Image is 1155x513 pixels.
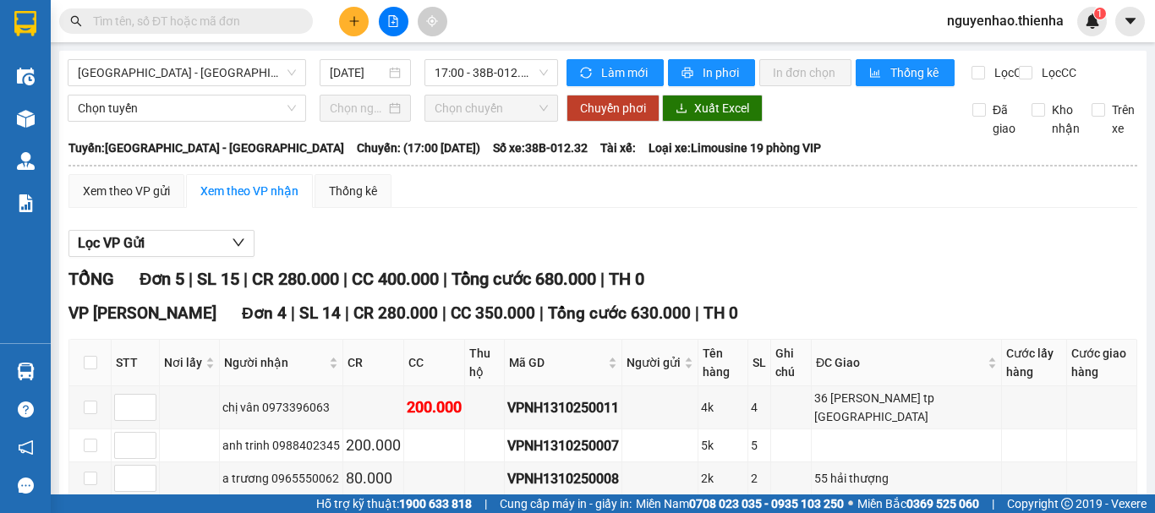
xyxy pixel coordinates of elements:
[636,494,844,513] span: Miền Nam
[1115,7,1145,36] button: caret-down
[140,269,184,289] span: Đơn 5
[509,353,605,372] span: Mã GD
[609,269,644,289] span: TH 0
[222,398,340,417] div: chị vân 0973396063
[465,340,505,386] th: Thu hộ
[662,95,763,122] button: downloadXuất Excel
[689,497,844,510] strong: 0708 023 035 - 0935 103 250
[676,102,687,116] span: download
[856,59,955,86] button: bar-chartThống kê
[353,303,438,323] span: CR 280.000
[232,236,245,249] span: down
[68,230,255,257] button: Lọc VP Gửi
[387,15,399,27] span: file-add
[345,303,349,323] span: |
[500,494,632,513] span: Cung cấp máy in - giấy in:
[78,60,296,85] span: Hà Nội - Hà Tĩnh
[442,303,446,323] span: |
[399,497,472,510] strong: 1900 633 818
[548,303,691,323] span: Tổng cước 630.000
[407,396,462,419] div: 200.000
[567,59,664,86] button: syncLàm mới
[694,99,749,117] span: Xuất Excel
[600,269,605,289] span: |
[748,340,771,386] th: SL
[291,303,295,323] span: |
[703,63,742,82] span: In phơi
[701,436,744,455] div: 5k
[18,401,34,417] span: question-circle
[78,96,296,121] span: Chọn tuyến
[1123,14,1138,29] span: caret-down
[346,434,401,457] div: 200.000
[869,67,884,80] span: bar-chart
[346,467,401,490] div: 80.000
[17,152,35,170] img: warehouse-icon
[343,269,348,289] span: |
[329,182,377,200] div: Thống kê
[299,303,341,323] span: SL 14
[1061,498,1073,510] span: copyright
[507,435,619,456] div: VPNH1310250007
[1035,63,1079,82] span: Lọc CC
[224,353,326,372] span: Người nhận
[848,500,853,507] span: ⚪️
[814,469,999,488] div: 55 hải thượng
[435,96,548,121] span: Chọn chuyến
[68,269,114,289] span: TỔNG
[244,269,248,289] span: |
[200,182,298,200] div: Xem theo VP nhận
[93,12,293,30] input: Tìm tên, số ĐT hoặc mã đơn
[357,139,480,157] span: Chuyến: (17:00 [DATE])
[505,386,622,429] td: VPNH1310250011
[906,497,979,510] strong: 0369 525 060
[986,101,1022,138] span: Đã giao
[222,469,340,488] div: a trương 0965550062
[70,15,82,27] span: search
[933,10,1077,31] span: nguyenhao.thienha
[751,436,768,455] div: 5
[890,63,941,82] span: Thống kê
[695,303,699,323] span: |
[17,194,35,212] img: solution-icon
[703,303,738,323] span: TH 0
[627,353,681,372] span: Người gửi
[988,63,1032,82] span: Lọc CR
[701,398,744,417] div: 4k
[18,439,34,456] span: notification
[83,182,170,200] div: Xem theo VP gửi
[992,494,994,513] span: |
[505,462,622,495] td: VPNH1310250008
[197,269,239,289] span: SL 15
[1045,101,1087,138] span: Kho nhận
[1067,340,1137,386] th: Cước giao hàng
[1097,8,1103,19] span: 1
[379,7,408,36] button: file-add
[164,353,202,372] span: Nơi lấy
[404,340,465,386] th: CC
[816,353,984,372] span: ĐC Giao
[698,340,747,386] th: Tên hàng
[339,7,369,36] button: plus
[343,340,404,386] th: CR
[17,68,35,85] img: warehouse-icon
[751,398,768,417] div: 4
[443,269,447,289] span: |
[507,397,619,418] div: VPNH1310250011
[507,468,619,489] div: VPNH1310250008
[330,99,386,117] input: Chọn ngày
[352,269,439,289] span: CC 400.000
[348,15,360,27] span: plus
[1002,340,1068,386] th: Cước lấy hàng
[484,494,487,513] span: |
[316,494,472,513] span: Hỗ trợ kỹ thuật:
[857,494,979,513] span: Miền Bắc
[112,340,160,386] th: STT
[78,232,145,254] span: Lọc VP Gửi
[451,303,535,323] span: CC 350.000
[505,429,622,462] td: VPNH1310250007
[68,141,344,155] b: Tuyến: [GEOGRAPHIC_DATA] - [GEOGRAPHIC_DATA]
[222,436,340,455] div: anh trinh 0988402345
[567,95,660,122] button: Chuyển phơi
[426,15,438,27] span: aim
